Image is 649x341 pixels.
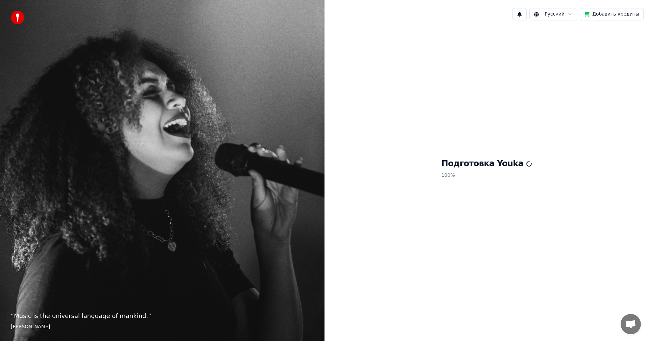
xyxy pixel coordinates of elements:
p: “ Music is the universal language of mankind. ” [11,311,314,321]
a: Открытый чат [621,314,641,334]
button: Добавить кредиты [580,8,644,20]
p: 100 % [441,169,532,181]
footer: [PERSON_NAME] [11,323,314,330]
img: youka [11,11,24,24]
h1: Подготовка Youka [441,159,532,169]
